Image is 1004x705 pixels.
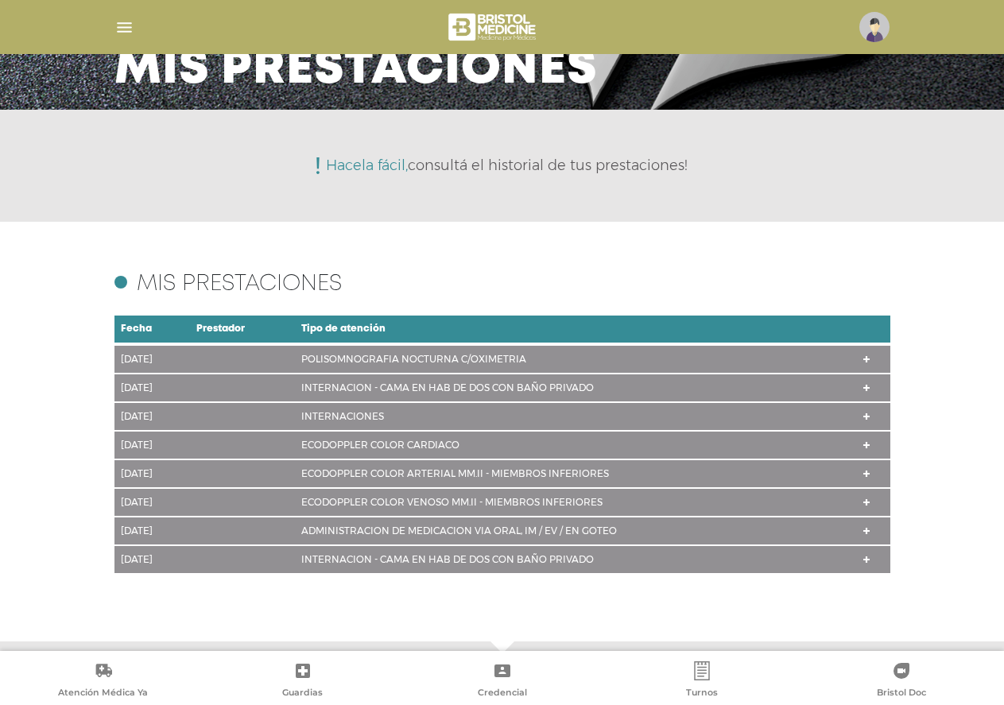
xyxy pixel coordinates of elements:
td: [DATE] [114,402,191,431]
h3: Mis prestaciones [114,49,598,91]
td: [DATE] [114,374,191,402]
img: profile-placeholder.svg [859,12,890,42]
span: Hacela fácil, [326,157,408,174]
td: [DATE] [114,459,191,488]
span: Guardias [282,687,323,701]
img: Cober_menu-lines-white.svg [114,17,134,37]
a: Bristol Doc [801,661,1001,702]
h4: Mis prestaciones [137,274,342,295]
td: INTERNACION - CAMA EN HAB DE DOS CON BAÑO PRIVADO [295,545,857,574]
td: Fecha [114,315,191,344]
td: ECODOPPLER COLOR ARTERIAL MM.II - MIEMBROS INFERIORES [295,459,857,488]
span: Bristol Doc [877,687,926,701]
td: ECODOPPLER COLOR CARDIACO [295,431,857,459]
a: Atención Médica Ya [3,661,203,702]
span: Atención Médica Ya [58,687,148,701]
td: [DATE] [114,344,191,374]
a: Credencial [402,661,602,702]
a: Guardias [203,661,402,702]
p: consultá el historial de tus prestaciones! [326,158,688,172]
td: Prestador [190,315,295,344]
td: [DATE] [114,545,191,574]
td: INTERNACIONES [295,402,857,431]
span: Turnos [686,687,718,701]
td: [DATE] [114,517,191,545]
span: Credencial [478,687,527,701]
td: ECODOPPLER COLOR VENOSO MM.II - MIEMBROS INFERIORES [295,488,857,517]
td: POLISOMNOGRAFIA NOCTURNA C/OXIMETRIA [295,344,857,374]
td: [DATE] [114,488,191,517]
td: [DATE] [114,431,191,459]
td: ADMINISTRACION DE MEDICACION VIA ORAL, IM / EV / EN GOTEO [295,517,857,545]
a: Turnos [602,661,801,702]
td: INTERNACION - CAMA EN HAB DE DOS CON BAÑO PRIVADO [295,374,857,402]
img: bristol-medicine-blanco.png [446,8,541,46]
td: Tipo de atención [295,315,857,344]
